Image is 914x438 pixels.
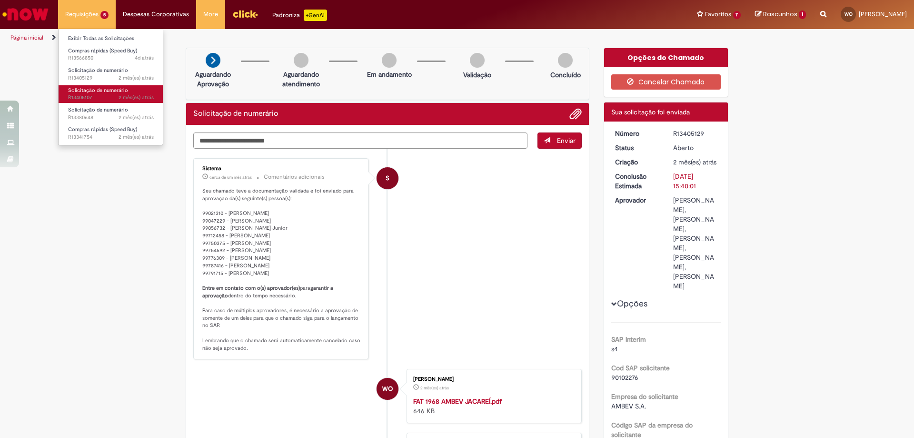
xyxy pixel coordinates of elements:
button: Enviar [537,132,582,149]
small: Comentários adicionais [264,173,325,181]
p: Em andamento [367,70,412,79]
dt: Criação [608,157,666,167]
div: [PERSON_NAME] [413,377,572,382]
span: 5 [100,11,109,19]
span: Favoritos [705,10,731,19]
span: S [386,167,389,190]
span: Rascunhos [763,10,797,19]
div: Padroniza [272,10,327,21]
span: WO [844,11,853,17]
span: R13341754 [68,133,154,141]
a: FAT 1968 AMBEV JACAREÍ.pdf [413,397,502,406]
span: Sua solicitação foi enviada [611,108,690,116]
time: 12/08/2025 16:36:49 [119,94,154,101]
span: Solicitação de numerário [68,106,128,113]
p: +GenAi [304,10,327,21]
span: s4 [611,345,618,353]
span: 1 [799,10,806,19]
span: 2 mês(es) atrás [119,94,154,101]
a: Rascunhos [755,10,806,19]
span: 2 mês(es) atrás [420,385,449,391]
span: 2 mês(es) atrás [673,158,716,166]
b: Cod SAP solicitante [611,364,670,372]
a: Aberto R13380648 : Solicitação de numerário [59,105,163,122]
img: img-circle-grey.png [294,53,308,68]
dt: Conclusão Estimada [608,172,666,191]
span: Requisições [65,10,99,19]
time: 12/08/2025 16:39:58 [119,74,154,81]
b: Empresa do solicitante [611,392,678,401]
span: Compras rápidas (Speed Buy) [68,126,137,133]
div: System [377,167,398,189]
dt: Status [608,143,666,153]
span: R13380648 [68,114,154,122]
time: 12/08/2025 16:39:54 [420,385,449,391]
p: Aguardando atendimento [278,70,324,89]
b: garantir a aprovação [202,285,335,299]
img: img-circle-grey.png [558,53,573,68]
span: cerca de um mês atrás [209,174,252,180]
time: 12/08/2025 16:39:57 [673,158,716,166]
span: 2 mês(es) atrás [119,74,154,81]
button: Adicionar anexos [569,108,582,120]
div: 12/08/2025 16:39:57 [673,157,717,167]
time: 31/07/2025 14:19:19 [119,133,154,141]
a: Aberto R13341754 : Compras rápidas (Speed Buy) [59,124,163,142]
div: Sistema [202,166,361,172]
span: 7 [733,11,741,19]
span: WO [382,377,393,400]
a: Aberto R13566850 : Compras rápidas (Speed Buy) [59,46,163,63]
span: Enviar [557,136,576,145]
img: ServiceNow [1,5,50,24]
time: 25/09/2025 14:18:11 [135,54,154,61]
img: arrow-next.png [206,53,220,68]
span: 2 mês(es) atrás [119,114,154,121]
time: 08/08/2025 11:56:20 [119,114,154,121]
img: click_logo_yellow_360x200.png [232,7,258,21]
a: Aberto R13405107 : Solicitação de numerário [59,85,163,103]
span: 4d atrás [135,54,154,61]
ul: Requisições [58,29,163,145]
a: Aberto R13405129 : Solicitação de numerário [59,65,163,83]
span: 2 mês(es) atrás [119,133,154,141]
h2: Solicitação de numerário Histórico de tíquete [193,110,278,118]
p: Concluído [550,70,581,80]
span: Despesas Corporativas [123,10,189,19]
dt: Número [608,129,666,138]
img: img-circle-grey.png [470,53,485,68]
span: Solicitação de numerário [68,67,128,74]
b: Entre em contato com o(s) aprovador(es) [202,285,300,292]
div: Opções do Chamado [604,48,728,67]
span: [PERSON_NAME] [859,10,907,18]
textarea: Digite sua mensagem aqui... [193,132,527,149]
span: Solicitação de numerário [68,87,128,94]
span: 90102276 [611,373,638,382]
div: [PERSON_NAME], [PERSON_NAME], [PERSON_NAME], [PERSON_NAME], [PERSON_NAME] [673,195,717,291]
div: Aberto [673,143,717,153]
button: Cancelar Chamado [611,74,721,90]
span: R13405129 [68,74,154,82]
p: Aguardando Aprovação [190,70,236,89]
div: 646 KB [413,397,572,416]
p: Validação [463,70,491,80]
p: Seu chamado teve a documentação validada e foi enviado para aprovação da(s) seguinte(s) pessoa(s)... [202,187,361,352]
img: img-circle-grey.png [382,53,397,68]
div: R13405129 [673,129,717,138]
div: Wellesson De Araujo Oliveira [377,378,398,400]
a: Página inicial [10,34,43,41]
span: More [203,10,218,19]
span: R13566850 [68,54,154,62]
ul: Trilhas de página [7,29,602,47]
b: SAP Interim [611,335,646,344]
span: R13405107 [68,94,154,102]
span: AMBEV S.A. [611,402,646,410]
span: Compras rápidas (Speed Buy) [68,47,137,54]
dt: Aprovador [608,195,666,205]
div: [DATE] 15:40:01 [673,172,717,191]
a: Exibir Todas as Solicitações [59,33,163,44]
